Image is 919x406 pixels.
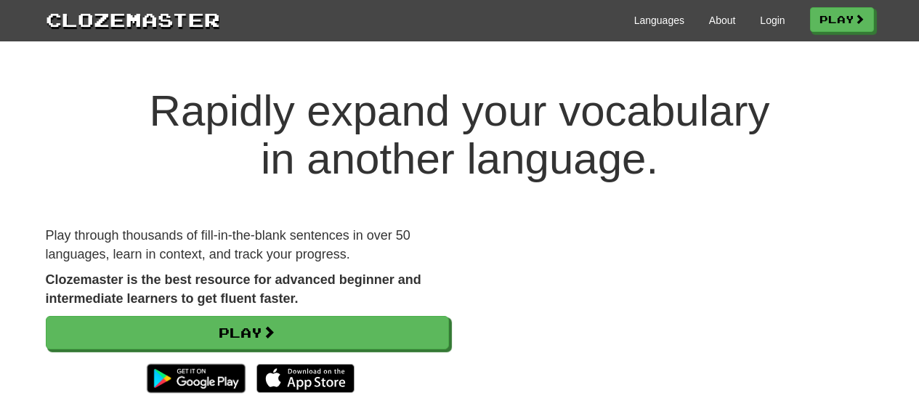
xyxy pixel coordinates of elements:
img: Download_on_the_App_Store_Badge_US-UK_135x40-25178aeef6eb6b83b96f5f2d004eda3bffbb37122de64afbaef7... [256,364,355,393]
a: Login [760,13,785,28]
a: Languages [634,13,684,28]
a: Play [810,7,874,32]
a: About [709,13,736,28]
strong: Clozemaster is the best resource for advanced beginner and intermediate learners to get fluent fa... [46,272,421,306]
img: Get it on Google Play [139,357,252,400]
a: Play [46,316,449,349]
p: Play through thousands of fill-in-the-blank sentences in over 50 languages, learn in context, and... [46,227,449,264]
a: Clozemaster [46,6,220,33]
